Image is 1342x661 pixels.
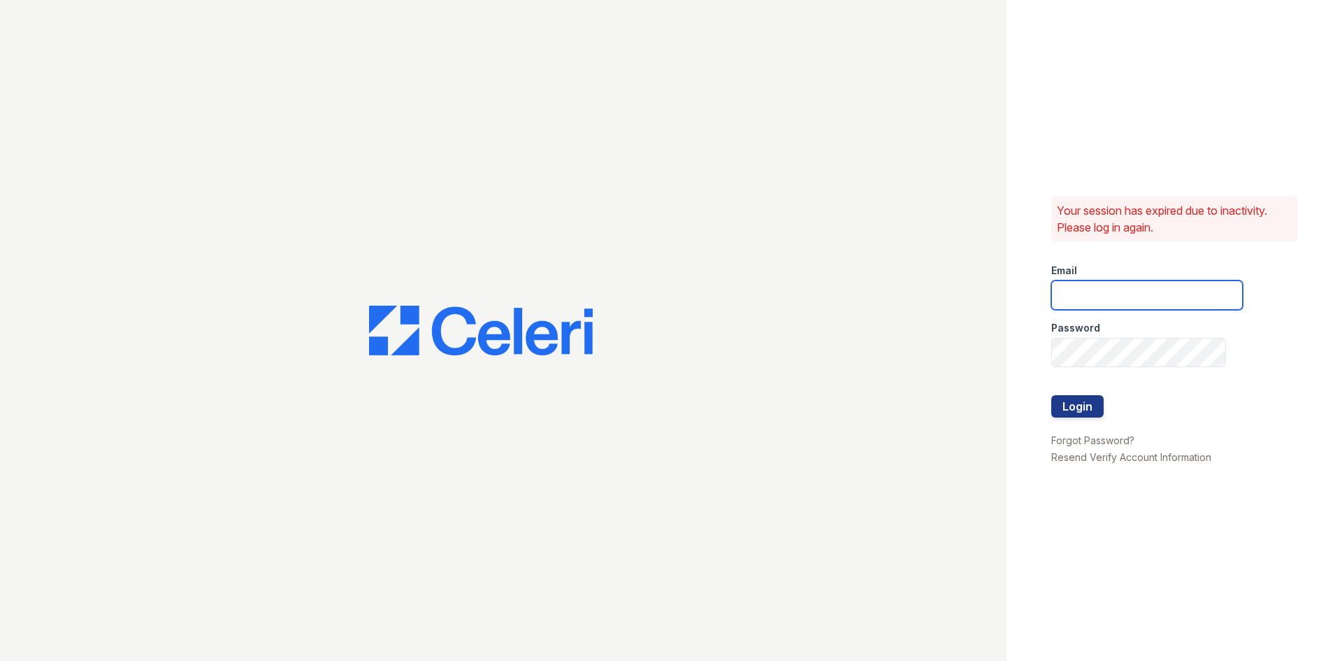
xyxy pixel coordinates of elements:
[1051,451,1211,463] a: Resend Verify Account Information
[1051,395,1104,418] button: Login
[1057,202,1292,236] p: Your session has expired due to inactivity. Please log in again.
[369,306,593,356] img: CE_Logo_Blue-a8612792a0a2168367f1c8372b55b34899dd931a85d93a1a3d3e32e68fde9ad4.png
[1051,264,1077,278] label: Email
[1051,434,1134,446] a: Forgot Password?
[1051,321,1100,335] label: Password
